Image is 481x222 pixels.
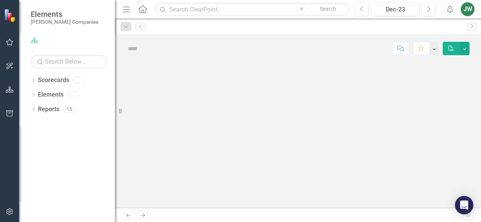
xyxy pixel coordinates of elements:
span: Elements [31,10,98,19]
button: Dec-23 [371,2,419,16]
img: Not Defined [126,43,139,55]
a: Scorecards [38,76,69,85]
input: Search Below... [31,55,107,68]
div: Dec-23 [374,5,417,14]
img: ClearPoint Strategy [4,8,17,22]
a: Elements [38,90,64,99]
button: JW [461,2,474,16]
a: Reports [38,105,59,114]
input: Search ClearPoint... [155,3,349,16]
div: Open Intercom Messenger [455,196,473,214]
div: 15 [63,106,75,112]
button: Search [309,4,347,15]
small: [PERSON_NAME] Companies [31,19,98,25]
span: Search [320,6,336,12]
